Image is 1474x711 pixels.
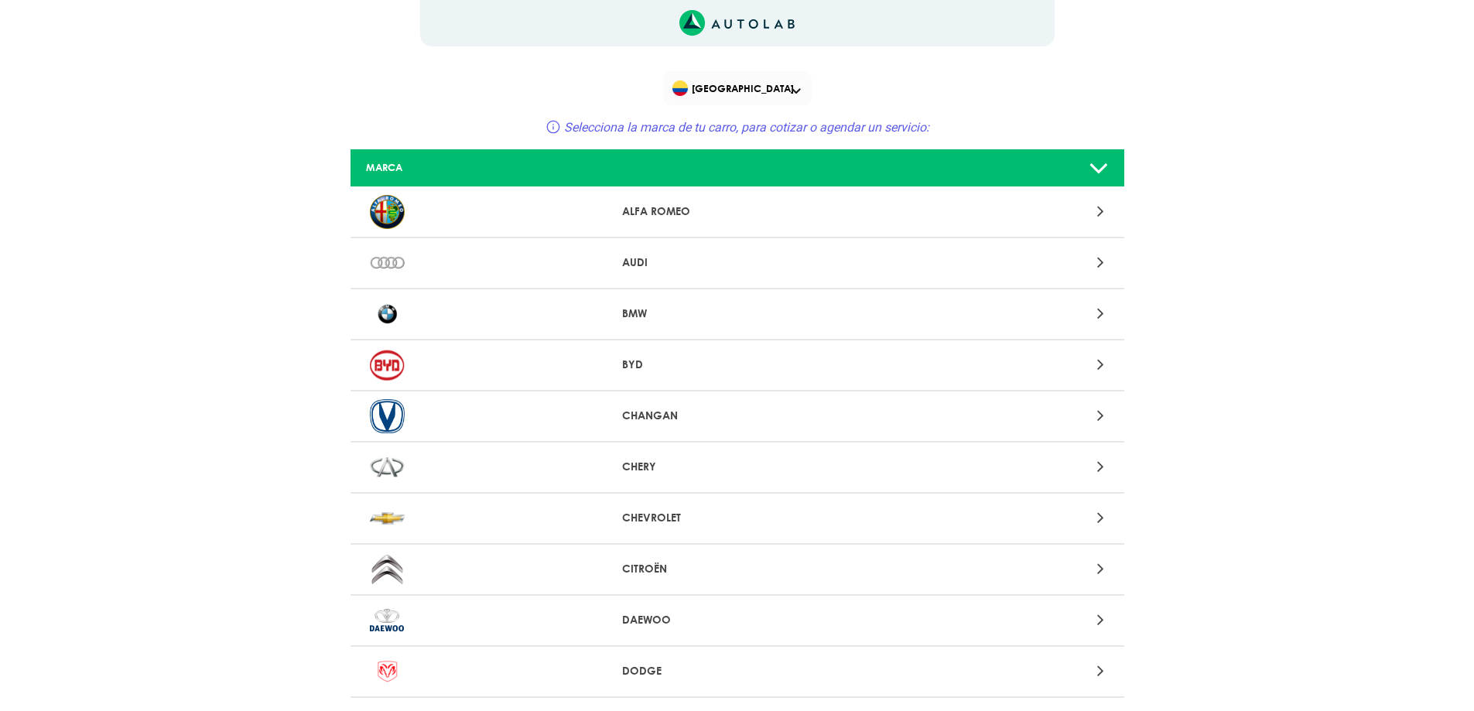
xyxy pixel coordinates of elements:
p: CHANGAN [622,408,852,424]
p: BMW [622,306,852,322]
a: MARCA [351,149,1124,187]
img: Flag of COLOMBIA [672,80,688,96]
p: CITROËN [622,561,852,577]
img: BYD [370,348,405,382]
span: Selecciona la marca de tu carro, para cotizar o agendar un servicio: [564,120,929,135]
img: CHANGAN [370,399,405,433]
img: AUDI [370,246,405,280]
span: [GEOGRAPHIC_DATA] [672,77,805,99]
img: CHERY [370,450,405,484]
div: Flag of COLOMBIA[GEOGRAPHIC_DATA] [663,71,812,105]
p: BYD [622,357,852,373]
p: CHERY [622,459,852,475]
div: MARCA [354,160,610,175]
a: Link al sitio de autolab [679,15,795,29]
img: DAEWOO [370,603,405,638]
img: ALFA ROMEO [370,195,405,229]
img: CITROËN [370,552,405,586]
img: DODGE [370,655,405,689]
p: ALFA ROMEO [622,203,852,220]
p: DODGE [622,663,852,679]
p: CHEVROLET [622,510,852,526]
img: BMW [370,297,405,331]
p: AUDI [622,255,852,271]
img: CHEVROLET [370,501,405,535]
p: DAEWOO [622,612,852,628]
